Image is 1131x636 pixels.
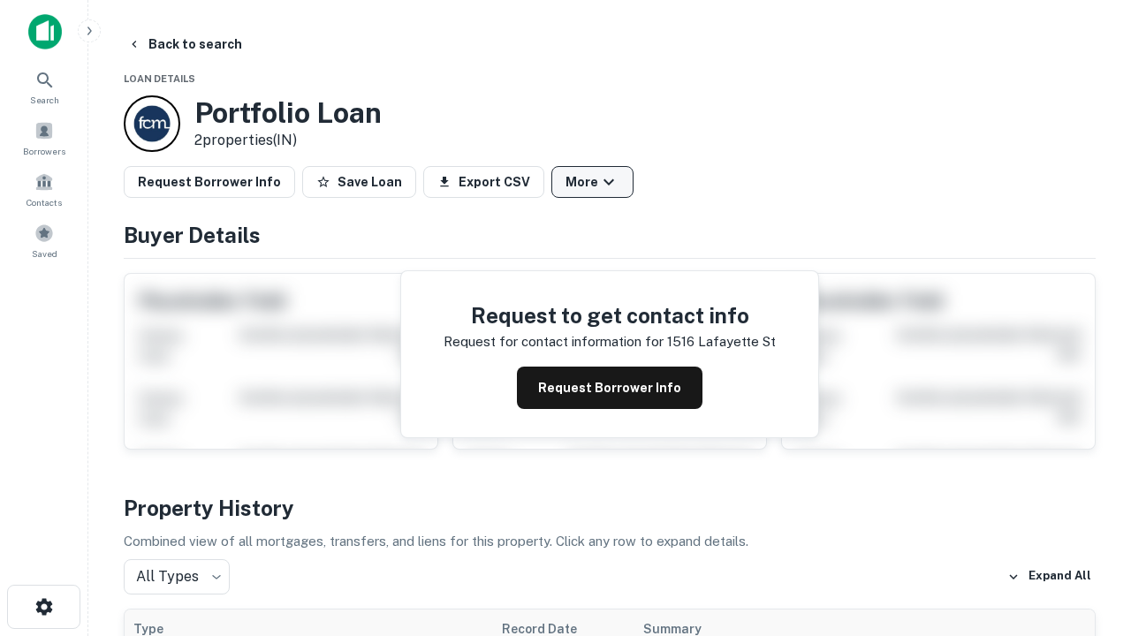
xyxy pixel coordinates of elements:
span: Saved [32,246,57,261]
a: Borrowers [5,114,83,162]
button: Request Borrower Info [517,367,702,409]
p: Request for contact information for [444,331,664,352]
span: Search [30,93,59,107]
span: Borrowers [23,144,65,158]
button: Back to search [120,28,249,60]
p: 2 properties (IN) [194,130,382,151]
span: Loan Details [124,73,195,84]
a: Contacts [5,165,83,213]
div: All Types [124,559,230,594]
img: capitalize-icon.png [28,14,62,49]
a: Saved [5,216,83,264]
button: Expand All [1003,564,1096,590]
p: 1516 lafayette st [667,331,776,352]
h4: Property History [124,492,1096,524]
h4: Request to get contact info [444,299,776,331]
span: Contacts [27,195,62,209]
button: Export CSV [423,166,544,198]
button: Request Borrower Info [124,166,295,198]
a: Search [5,63,83,110]
button: More [551,166,634,198]
button: Save Loan [302,166,416,198]
p: Combined view of all mortgages, transfers, and liens for this property. Click any row to expand d... [124,531,1096,552]
h4: Buyer Details [124,219,1096,251]
h3: Portfolio Loan [194,96,382,130]
iframe: Chat Widget [1043,495,1131,579]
